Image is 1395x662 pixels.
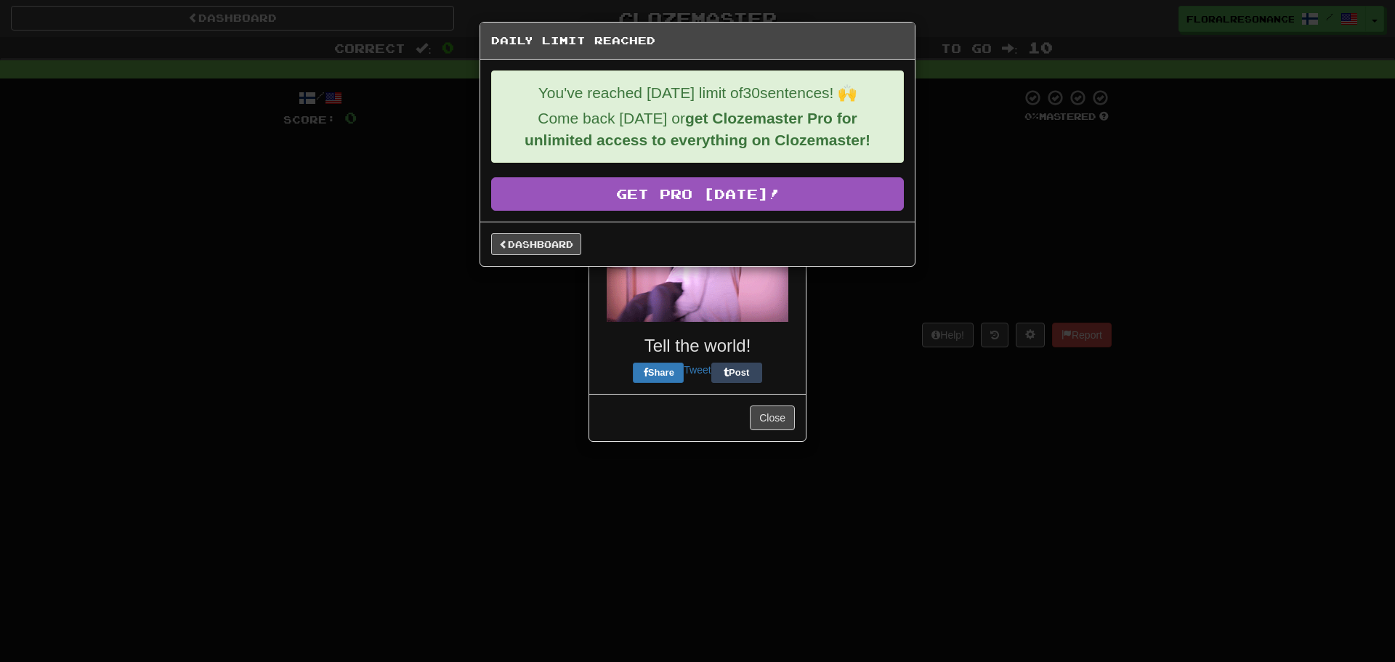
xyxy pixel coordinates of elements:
p: Come back [DATE] or [503,108,892,151]
a: Dashboard [491,233,581,255]
strong: get Clozemaster Pro for unlimited access to everything on Clozemaster! [525,110,870,148]
a: Get Pro [DATE]! [491,177,904,211]
p: You've reached [DATE] limit of 30 sentences! 🙌 [503,82,892,104]
h5: Daily Limit Reached [491,33,904,48]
